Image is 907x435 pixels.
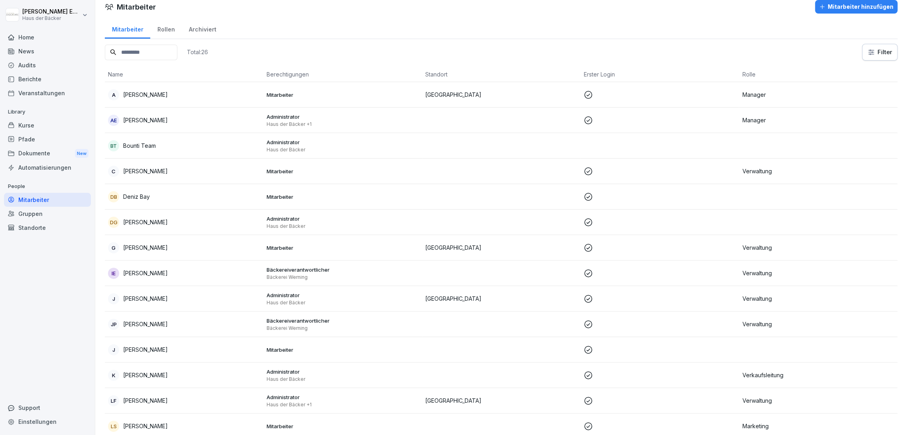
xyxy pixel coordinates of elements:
[267,266,419,273] p: Bäckereiverantwortlicher
[4,161,91,174] a: Automatisierungen
[267,292,419,299] p: Administrator
[4,146,91,161] a: DokumenteNew
[263,67,422,82] th: Berechtigungen
[4,132,91,146] a: Pfade
[267,215,419,222] p: Administrator
[4,58,91,72] a: Audits
[267,121,419,127] p: Haus der Bäcker +1
[4,72,91,86] a: Berichte
[862,44,897,60] button: Filter
[187,48,208,56] p: Total: 26
[108,115,119,126] div: AE
[4,193,91,207] div: Mitarbeiter
[108,89,119,100] div: A
[267,325,419,331] p: Bäckerei Werning
[267,139,419,146] p: Administrator
[108,140,119,151] div: BT
[422,67,581,82] th: Standort
[742,371,894,379] p: Verkaufsleitung
[123,371,168,379] p: [PERSON_NAME]
[4,415,91,429] a: Einstellungen
[4,118,91,132] a: Kurse
[4,106,91,118] p: Library
[4,44,91,58] a: News
[742,422,894,430] p: Marketing
[4,180,91,193] p: People
[4,221,91,235] a: Standorte
[123,167,168,175] p: [PERSON_NAME]
[182,18,223,39] a: Archiviert
[4,86,91,100] a: Veranstaltungen
[267,244,419,251] p: Mitarbeiter
[425,396,577,405] p: [GEOGRAPHIC_DATA]
[108,166,119,177] div: C
[105,18,150,39] a: Mitarbeiter
[4,146,91,161] div: Dokumente
[742,294,894,303] p: Verwaltung
[742,320,894,328] p: Verwaltung
[425,243,577,252] p: [GEOGRAPHIC_DATA]
[123,345,168,354] p: [PERSON_NAME]
[425,90,577,99] p: [GEOGRAPHIC_DATA]
[425,294,577,303] p: [GEOGRAPHIC_DATA]
[108,293,119,304] div: J
[108,268,119,279] div: IE
[267,91,419,98] p: Mitarbeiter
[123,90,168,99] p: [PERSON_NAME]
[267,346,419,353] p: Mitarbeiter
[108,344,119,355] div: J
[108,191,119,202] div: DB
[22,16,80,21] p: Haus der Bäcker
[267,317,419,324] p: Bäckereiverantwortlicher
[739,67,897,82] th: Rolle
[267,223,419,229] p: Haus der Bäcker
[742,243,894,252] p: Verwaltung
[267,147,419,153] p: Haus der Bäcker
[108,395,119,406] div: LF
[4,401,91,415] div: Support
[123,243,168,252] p: [PERSON_NAME]
[123,141,156,150] p: Bounti Team
[123,396,168,405] p: [PERSON_NAME]
[123,269,168,277] p: [PERSON_NAME]
[267,394,419,401] p: Administrator
[123,192,150,201] p: Deniz Bay
[123,320,168,328] p: [PERSON_NAME]
[267,168,419,175] p: Mitarbeiter
[105,67,263,82] th: Name
[580,67,739,82] th: Erster Login
[742,116,894,124] p: Manager
[867,48,892,56] div: Filter
[267,274,419,280] p: Bäckerei Werning
[267,376,419,382] p: Haus der Bäcker
[117,2,156,12] h1: Mitarbeiter
[819,2,893,11] div: Mitarbeiter hinzufügen
[22,8,80,15] p: [PERSON_NAME] Ehlerding
[108,421,119,432] div: LS
[123,422,168,430] p: [PERSON_NAME]
[75,149,88,158] div: New
[4,30,91,44] a: Home
[742,269,894,277] p: Verwaltung
[4,207,91,221] a: Gruppen
[123,218,168,226] p: [PERSON_NAME]
[123,116,168,124] p: [PERSON_NAME]
[108,319,119,330] div: JP
[267,113,419,120] p: Administrator
[742,167,894,175] p: Verwaltung
[267,368,419,375] p: Administrator
[150,18,182,39] a: Rollen
[267,300,419,306] p: Haus der Bäcker
[742,396,894,405] p: Verwaltung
